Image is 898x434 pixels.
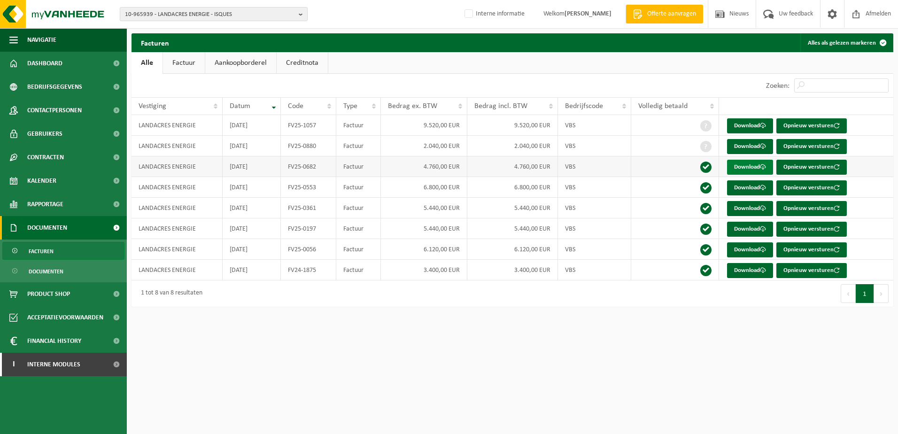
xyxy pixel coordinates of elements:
td: LANDACRES ENERGIE [132,136,223,156]
a: Factuur [163,52,205,74]
td: Factuur [336,115,381,136]
a: Download [727,160,773,175]
a: Aankoopborderel [205,52,276,74]
td: FV25-0553 [281,177,336,198]
td: [DATE] [223,156,281,177]
td: Factuur [336,156,381,177]
td: 3.400,00 EUR [467,260,558,280]
button: Opnieuw versturen [776,118,847,133]
label: Zoeken: [766,82,790,90]
td: LANDACRES ENERGIE [132,156,223,177]
span: Offerte aanvragen [645,9,698,19]
span: Contactpersonen [27,99,82,122]
td: FV25-0682 [281,156,336,177]
span: Type [343,102,357,110]
td: 6.120,00 EUR [381,239,467,260]
a: Offerte aanvragen [626,5,703,23]
td: 6.800,00 EUR [381,177,467,198]
span: Volledig betaald [638,102,688,110]
td: VBS [558,156,631,177]
td: VBS [558,198,631,218]
button: Opnieuw versturen [776,180,847,195]
a: Alle [132,52,163,74]
button: Opnieuw versturen [776,160,847,175]
span: Contracten [27,146,64,169]
button: 1 [856,284,874,303]
button: Next [874,284,889,303]
td: 5.440,00 EUR [381,198,467,218]
td: 6.120,00 EUR [467,239,558,260]
td: VBS [558,260,631,280]
span: Code [288,102,303,110]
td: LANDACRES ENERGIE [132,115,223,136]
td: LANDACRES ENERGIE [132,218,223,239]
a: Download [727,201,773,216]
td: Factuur [336,177,381,198]
strong: [PERSON_NAME] [565,10,612,17]
td: 9.520,00 EUR [467,115,558,136]
td: 9.520,00 EUR [381,115,467,136]
span: Bedrag incl. BTW [474,102,527,110]
td: LANDACRES ENERGIE [132,198,223,218]
a: Download [727,263,773,278]
td: [DATE] [223,260,281,280]
a: Download [727,139,773,154]
span: Dashboard [27,52,62,75]
button: Opnieuw versturen [776,222,847,237]
a: Download [727,222,773,237]
span: Bedrijfscode [565,102,603,110]
a: Download [727,242,773,257]
td: VBS [558,177,631,198]
span: Vestiging [139,102,166,110]
span: Interne modules [27,353,80,376]
button: Opnieuw versturen [776,263,847,278]
span: Bedrijfsgegevens [27,75,82,99]
td: 5.440,00 EUR [381,218,467,239]
span: Financial History [27,329,81,353]
a: Download [727,180,773,195]
td: Factuur [336,136,381,156]
td: 2.040,00 EUR [467,136,558,156]
span: Documenten [27,216,67,240]
span: Gebruikers [27,122,62,146]
button: Previous [841,284,856,303]
td: [DATE] [223,136,281,156]
span: Bedrag ex. BTW [388,102,437,110]
td: FV25-1057 [281,115,336,136]
td: 5.440,00 EUR [467,218,558,239]
td: 5.440,00 EUR [467,198,558,218]
span: Documenten [29,263,63,280]
span: I [9,353,18,376]
button: Opnieuw versturen [776,201,847,216]
td: Factuur [336,218,381,239]
a: Documenten [2,262,124,280]
a: Download [727,118,773,133]
a: Facturen [2,242,124,260]
span: Datum [230,102,250,110]
td: 6.800,00 EUR [467,177,558,198]
td: LANDACRES ENERGIE [132,177,223,198]
h2: Facturen [132,33,178,52]
span: 10-965939 - LANDACRES ENERGIE - ISQUES [125,8,295,22]
button: Alles als gelezen markeren [800,33,892,52]
td: VBS [558,218,631,239]
td: Factuur [336,239,381,260]
td: VBS [558,239,631,260]
button: 10-965939 - LANDACRES ENERGIE - ISQUES [120,7,308,21]
span: Rapportage [27,193,63,216]
td: FV24-1875 [281,260,336,280]
span: Product Shop [27,282,70,306]
td: VBS [558,136,631,156]
span: Facturen [29,242,54,260]
td: 2.040,00 EUR [381,136,467,156]
span: Kalender [27,169,56,193]
span: Acceptatievoorwaarden [27,306,103,329]
td: FV25-0880 [281,136,336,156]
td: [DATE] [223,115,281,136]
a: Creditnota [277,52,328,74]
label: Interne informatie [463,7,525,21]
td: LANDACRES ENERGIE [132,239,223,260]
td: 4.760,00 EUR [467,156,558,177]
button: Opnieuw versturen [776,242,847,257]
td: Factuur [336,198,381,218]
